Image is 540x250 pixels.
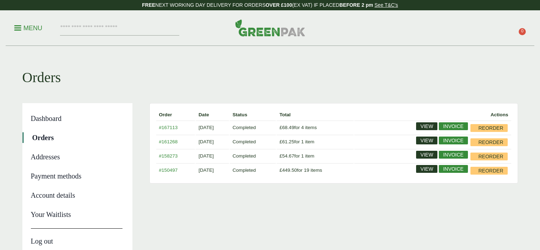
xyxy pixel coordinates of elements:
strong: FREE [142,2,155,8]
td: Completed [230,135,276,148]
a: #150497 [159,167,178,173]
span: Order [159,112,172,117]
span: View [420,166,433,171]
a: Invoice [439,165,468,173]
a: Reorder [470,153,507,160]
a: Menu [14,24,42,31]
span: 61.25 [279,139,294,144]
td: for 19 items [277,163,354,177]
a: #161268 [159,139,178,144]
a: Addresses [31,151,122,162]
td: for 1 item [277,149,354,163]
span: 449.50 [279,167,297,173]
span: View [420,138,433,143]
span: 0 [519,28,526,35]
time: [DATE] [198,153,214,159]
span: Reorder [478,140,503,145]
span: Invoice [443,138,464,143]
a: Reorder [470,167,507,175]
a: See T&C's [375,2,398,8]
a: Invoice [439,122,468,130]
span: Invoice [443,166,464,171]
span: Actions [491,112,508,117]
img: GreenPak Supplies [235,19,305,36]
span: Reorder [478,154,503,159]
strong: BEFORE 2 pm [339,2,373,8]
a: Reorder [470,138,507,146]
a: View [416,122,437,130]
span: Total [279,112,290,117]
span: Invoice [443,124,464,129]
span: £ [279,125,282,130]
a: View [416,151,437,159]
td: for 4 items [277,121,354,134]
td: Completed [230,121,276,134]
a: Orders [32,132,122,143]
a: #167113 [159,125,178,130]
a: Account details [31,190,122,201]
td: for 1 item [277,135,354,148]
a: View [416,137,437,144]
span: View [420,152,433,157]
span: Status [233,112,247,117]
a: View [416,165,437,173]
a: Dashboard [31,113,122,124]
a: Invoice [439,137,468,144]
p: Menu [14,24,42,32]
span: 68.49 [279,125,294,130]
span: 54.67 [279,153,294,159]
span: View [420,124,433,129]
span: £ [279,153,282,159]
span: Date [198,112,209,117]
time: [DATE] [198,125,214,130]
strong: OVER £100 [266,2,292,8]
a: Reorder [470,124,507,132]
span: Invoice [443,152,464,157]
td: Completed [230,163,276,177]
time: [DATE] [198,167,214,173]
td: Completed [230,149,276,163]
span: £ [279,167,282,173]
a: Your Waitlists [31,209,122,220]
span: Reorder [478,168,503,173]
a: #158273 [159,153,178,159]
time: [DATE] [198,139,214,144]
h1: Orders [22,46,518,86]
span: £ [279,139,282,144]
a: Invoice [439,151,468,159]
span: Reorder [478,126,503,131]
a: Log out [31,228,122,246]
a: Payment methods [31,171,122,181]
